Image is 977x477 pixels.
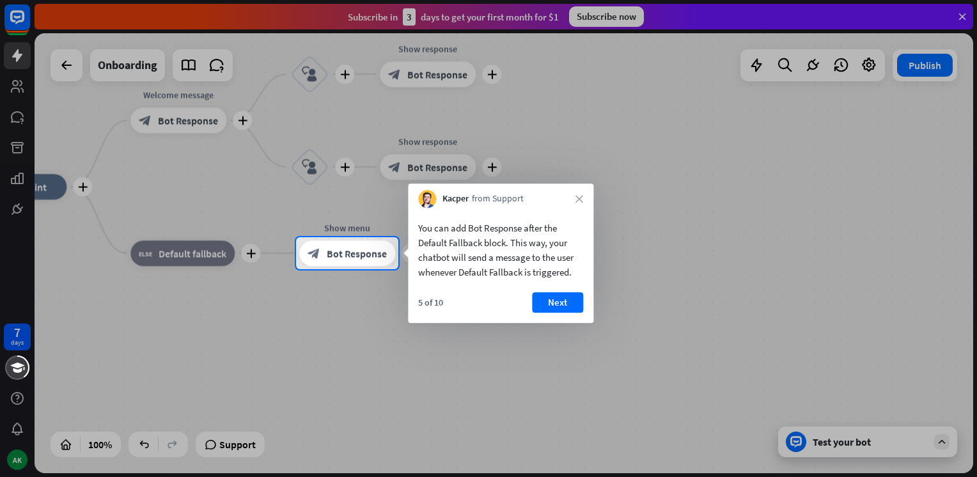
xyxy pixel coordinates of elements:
[418,297,443,308] div: 5 of 10
[327,247,387,260] span: Bot Response
[575,195,583,203] i: close
[472,192,524,205] span: from Support
[442,192,469,205] span: Kacper
[418,221,583,279] div: You can add Bot Response after the Default Fallback block. This way, your chatbot will send a mes...
[308,247,320,260] i: block_bot_response
[532,292,583,313] button: Next
[10,5,49,43] button: Open LiveChat chat widget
